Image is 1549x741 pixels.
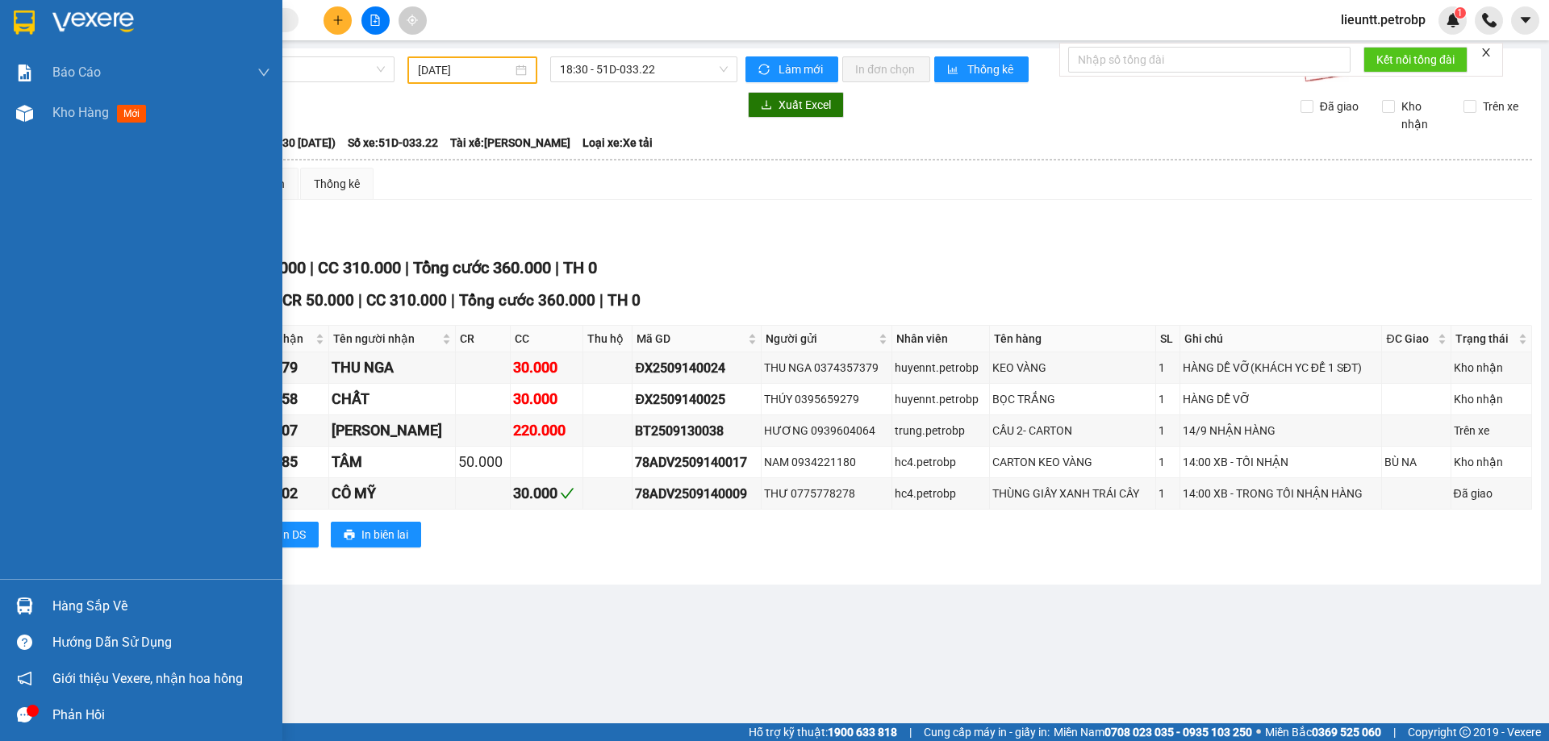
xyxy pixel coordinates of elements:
span: Giới thiệu Vexere, nhận hoa hồng [52,668,243,689]
div: NAM 0934221180 [764,453,889,471]
div: 78ADV2509140009 [635,484,758,504]
td: 78ADV2509140009 [633,478,761,510]
div: hc4.petrobp [895,485,987,502]
div: BỌC TRẮNG [992,390,1153,408]
button: Kết nối tổng đài [1363,47,1468,73]
span: Miền Bắc [1265,723,1381,741]
div: 14:00 XB - TRONG TỐI NHẬN HÀNG [1183,485,1380,502]
div: 30.000 [513,482,581,505]
div: hc4.petrobp [895,453,987,471]
div: KEO VÀNG [992,359,1153,377]
img: icon-new-feature [1446,13,1460,27]
div: 1 [1159,422,1176,439]
div: trung.petrobp [895,422,987,439]
div: CARTON KEO VÀNG [992,453,1153,471]
button: aim [399,6,427,35]
span: aim [407,15,418,26]
button: downloadXuất Excel [748,92,844,118]
input: 14/09/2025 [418,61,512,79]
img: warehouse-icon [16,105,33,122]
span: | [310,258,314,277]
th: SL [1156,326,1179,352]
span: Thống kê [967,60,1016,78]
div: THÚY 0395659279 [764,390,889,408]
button: syncLàm mới [745,56,838,82]
span: Mã GD [637,330,744,348]
span: Người gửi [766,330,875,348]
span: down [257,66,270,79]
div: 30.000 [513,388,581,410]
span: | [1393,723,1396,741]
span: ⚪️ [1256,729,1261,735]
span: Tên người nhận [333,330,439,348]
div: 1 [1159,453,1176,471]
div: Kho nhận [1454,390,1529,408]
div: huyennt.petrobp [895,359,987,377]
span: copyright [1459,726,1471,738]
td: CHẤT [329,384,456,415]
span: caret-down [1518,13,1533,27]
span: TH 0 [607,291,641,310]
td: 78ADV2509140017 [633,447,761,478]
span: question-circle [17,635,32,650]
button: file-add [361,6,390,35]
button: bar-chartThống kê [934,56,1029,82]
span: sync [758,64,772,77]
span: plus [332,15,344,26]
span: CC 310.000 [366,291,447,310]
div: 1 [1159,390,1176,408]
div: TÂM [332,451,453,473]
img: phone-icon [1482,13,1497,27]
span: Làm mới [779,60,825,78]
th: Tên hàng [990,326,1156,352]
div: Hàng sắp về [52,594,270,618]
span: message [17,707,32,722]
div: 78ADV2509140017 [635,452,758,472]
span: TH 0 [563,258,597,277]
td: THU NGA [329,352,456,384]
div: 14/9 NHẬN HÀNG [1183,422,1380,439]
span: Xuất Excel [779,96,831,114]
div: Thống kê [314,175,360,193]
span: Hỗ trợ kỹ thuật: [749,723,897,741]
span: Trên xe [1476,98,1525,115]
strong: 1900 633 818 [828,726,897,739]
div: Đã giao [1454,485,1529,502]
span: printer [344,529,355,542]
span: 1 [1457,7,1463,19]
img: warehouse-icon [16,597,33,614]
span: Loại xe: Xe tải [582,134,653,152]
span: CR 50.000 [282,291,354,310]
span: mới [117,105,146,123]
span: Kho hàng [52,105,109,120]
div: HÀNG DỄ VỠ [1183,390,1380,408]
strong: 0708 023 035 - 0935 103 250 [1104,726,1252,739]
span: | [599,291,603,310]
span: ĐC Giao [1386,330,1434,348]
div: BÙ NA [1384,453,1447,471]
span: | [358,291,362,310]
div: HƯƠNG 0939604064 [764,422,889,439]
div: Kho nhận [1454,359,1529,377]
span: | [451,291,455,310]
div: CÔ MỸ [332,482,453,505]
span: Tài xế: [PERSON_NAME] [450,134,570,152]
td: BT2509130038 [633,415,761,447]
span: Báo cáo [52,62,101,82]
div: HÀNG DỄ VỠ(KHÁCH YC ĐỂ 1 SĐT) [1183,359,1380,377]
span: Tổng cước 360.000 [459,291,595,310]
img: solution-icon [16,65,33,81]
div: THU NGA 0374357379 [764,359,889,377]
th: Nhân viên [892,326,990,352]
input: Nhập số tổng đài [1068,47,1351,73]
span: Tổng cước 360.000 [413,258,551,277]
button: caret-down [1511,6,1539,35]
button: plus [324,6,352,35]
td: ĐX2509140025 [633,384,761,415]
th: Thu hộ [583,326,633,352]
strong: 0369 525 060 [1312,726,1381,739]
div: THÙNG GIẤY XANH TRÁI CÂY [992,485,1153,502]
div: THU NGA [332,356,453,379]
span: Kết nối tổng đài [1376,51,1455,69]
span: notification [17,671,32,686]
